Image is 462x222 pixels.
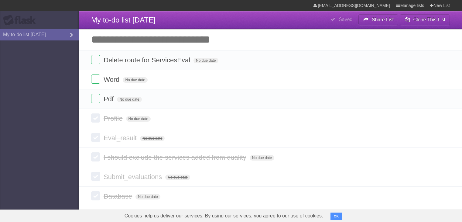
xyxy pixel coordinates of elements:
[91,152,100,161] label: Done
[358,14,399,25] button: Share List
[104,115,124,122] span: Profile
[117,97,142,102] span: No due date
[91,55,100,64] label: Done
[104,56,192,64] span: Delete route for ServicesEval
[400,14,450,25] button: Clone This List
[118,210,329,222] span: Cookies help us deliver our services. By using our services, you agree to our use of cookies.
[104,173,163,181] span: Submit_evaluations
[140,136,165,141] span: No due date
[104,134,138,142] span: Eval_result
[104,154,248,161] span: I should exclude the services added from quality
[91,94,100,103] label: Done
[91,113,100,123] label: Done
[165,175,190,180] span: No due date
[91,16,156,24] span: My to-do list [DATE]
[3,15,39,26] div: Flask
[126,116,151,122] span: No due date
[339,17,352,22] b: Saved
[123,77,147,83] span: No due date
[104,95,115,103] span: Pdf
[372,17,394,22] b: Share List
[104,76,121,83] span: Word
[330,213,342,220] button: OK
[413,17,445,22] b: Clone This List
[91,75,100,84] label: Done
[135,194,160,199] span: No due date
[91,172,100,181] label: Done
[250,155,274,161] span: No due date
[91,133,100,142] label: Done
[91,191,100,200] label: Done
[104,193,134,200] span: Database
[193,58,218,63] span: No due date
